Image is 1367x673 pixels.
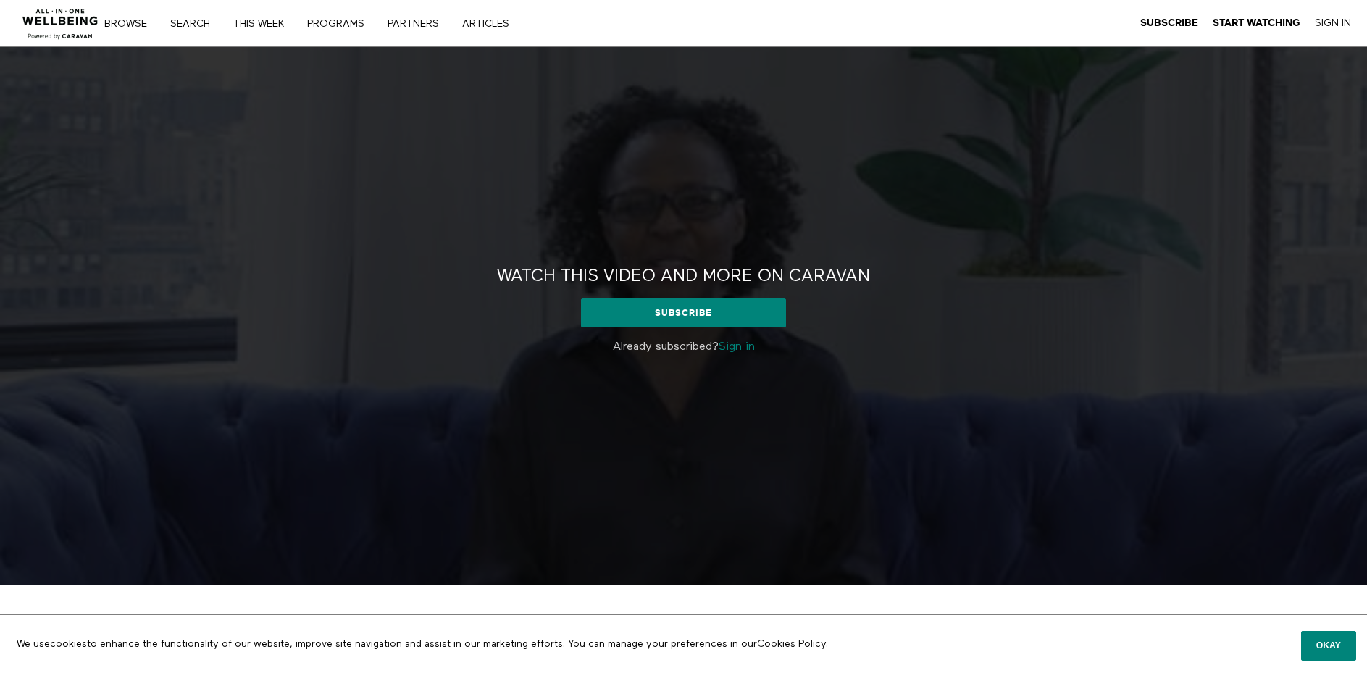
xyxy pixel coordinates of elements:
a: Cookies Policy [757,639,826,649]
a: Sign In [1315,17,1351,30]
a: THIS WEEK [228,19,299,29]
strong: Start Watching [1213,17,1300,28]
a: PARTNERS [382,19,454,29]
a: Start Watching [1213,17,1300,30]
p: Already subscribed? [470,338,898,356]
a: Subscribe [1140,17,1198,30]
a: Browse [99,19,162,29]
a: cookies [50,639,87,649]
a: Subscribe [581,298,786,327]
a: ARTICLES [457,19,524,29]
nav: Primary [114,16,539,30]
a: Sign in [719,341,755,353]
a: PROGRAMS [302,19,380,29]
button: Okay [1301,631,1356,660]
p: We use to enhance the functionality of our website, improve site navigation and assist in our mar... [6,626,1078,662]
a: Search [165,19,225,29]
h2: Watch this video and more on CARAVAN [497,265,870,288]
strong: Subscribe [1140,17,1198,28]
